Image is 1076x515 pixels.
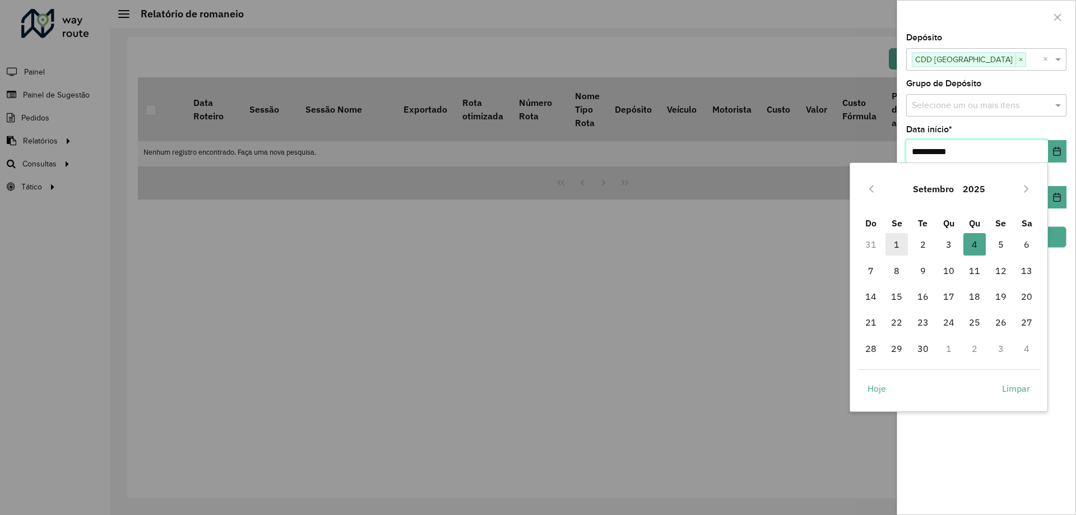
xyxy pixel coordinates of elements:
[912,233,934,256] span: 2
[860,285,882,308] span: 14
[1017,180,1035,198] button: Next Month
[963,285,986,308] span: 18
[885,259,908,282] span: 8
[910,231,935,257] td: 2
[988,309,1014,335] td: 26
[912,259,934,282] span: 9
[860,337,882,360] span: 28
[938,233,960,256] span: 3
[1015,259,1038,282] span: 13
[1014,258,1040,284] td: 13
[962,258,987,284] td: 11
[958,175,990,202] button: Choose Year
[969,217,980,229] span: Qu
[884,336,910,361] td: 29
[1014,336,1040,361] td: 4
[862,180,880,198] button: Previous Month
[962,309,987,335] td: 25
[1015,233,1038,256] span: 6
[910,336,935,361] td: 30
[908,175,958,202] button: Choose Month
[868,382,886,395] span: Hoje
[884,309,910,335] td: 22
[1022,217,1032,229] span: Sa
[885,285,908,308] span: 15
[1043,53,1052,66] span: Clear all
[910,309,935,335] td: 23
[990,311,1012,333] span: 26
[963,311,986,333] span: 25
[936,309,962,335] td: 24
[963,233,986,256] span: 4
[912,337,934,360] span: 30
[988,336,1014,361] td: 3
[850,163,1048,411] div: Choose Date
[912,285,934,308] span: 16
[1048,186,1066,208] button: Choose Date
[906,31,942,44] label: Depósito
[858,231,884,257] td: 31
[1048,140,1066,163] button: Choose Date
[885,233,908,256] span: 1
[1002,382,1030,395] span: Limpar
[918,217,927,229] span: Te
[962,284,987,309] td: 18
[943,217,954,229] span: Qu
[936,231,962,257] td: 3
[858,377,896,400] button: Hoje
[858,336,884,361] td: 28
[990,259,1012,282] span: 12
[910,284,935,309] td: 16
[860,311,882,333] span: 21
[936,258,962,284] td: 10
[884,258,910,284] td: 8
[990,233,1012,256] span: 5
[912,311,934,333] span: 23
[992,377,1040,400] button: Limpar
[936,336,962,361] td: 1
[938,285,960,308] span: 17
[912,53,1015,66] span: CDD [GEOGRAPHIC_DATA]
[1014,309,1040,335] td: 27
[962,231,987,257] td: 4
[858,309,884,335] td: 21
[1015,53,1026,67] span: ×
[884,284,910,309] td: 15
[988,284,1014,309] td: 19
[906,77,981,90] label: Grupo de Depósito
[962,336,987,361] td: 2
[990,285,1012,308] span: 19
[1014,231,1040,257] td: 6
[858,284,884,309] td: 14
[865,217,876,229] span: Do
[860,259,882,282] span: 7
[988,258,1014,284] td: 12
[988,231,1014,257] td: 5
[938,311,960,333] span: 24
[938,259,960,282] span: 10
[1014,284,1040,309] td: 20
[910,258,935,284] td: 9
[858,258,884,284] td: 7
[892,217,902,229] span: Se
[906,123,952,136] label: Data início
[963,259,986,282] span: 11
[936,284,962,309] td: 17
[885,337,908,360] span: 29
[1015,311,1038,333] span: 27
[995,217,1006,229] span: Se
[1015,285,1038,308] span: 20
[885,311,908,333] span: 22
[884,231,910,257] td: 1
